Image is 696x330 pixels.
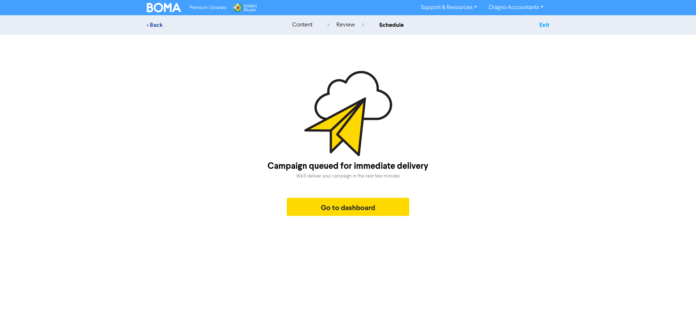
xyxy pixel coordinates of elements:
a: Exit [539,21,549,29]
img: Wolters Kluwer [232,3,257,12]
div: review [327,21,364,29]
div: Campaign queued for immediate delivery [268,160,428,173]
img: Scheduled [304,71,392,156]
iframe: Chat Widget [660,295,696,330]
div: content [292,21,312,29]
a: Support & Resources [415,2,483,13]
span: Premium Libraries: [190,5,227,10]
div: schedule [379,21,404,29]
img: BOMA Logo [147,3,181,12]
a: Diagno Accountants [483,2,549,13]
div: We'll deliver your campaign in the next few minutes [296,173,400,180]
button: Go to dashboard [287,198,409,216]
div: < Back [147,21,274,29]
